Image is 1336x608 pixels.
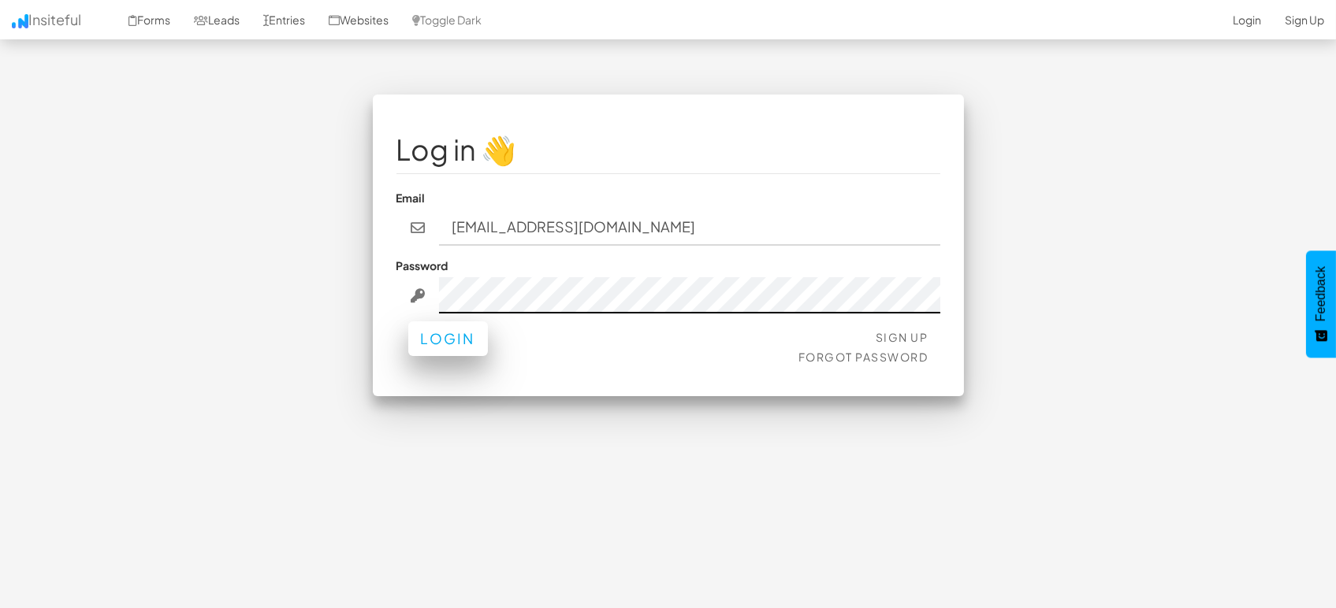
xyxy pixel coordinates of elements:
span: Feedback [1314,266,1328,321]
a: Forgot Password [798,350,929,364]
button: Feedback - Show survey [1306,250,1336,358]
label: Email [396,190,426,206]
img: icon.png [12,14,28,28]
input: john@doe.com [439,209,940,246]
a: Sign Up [876,330,929,344]
h1: Log in 👋 [396,134,940,165]
button: Login [408,321,488,356]
label: Password [396,258,448,273]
